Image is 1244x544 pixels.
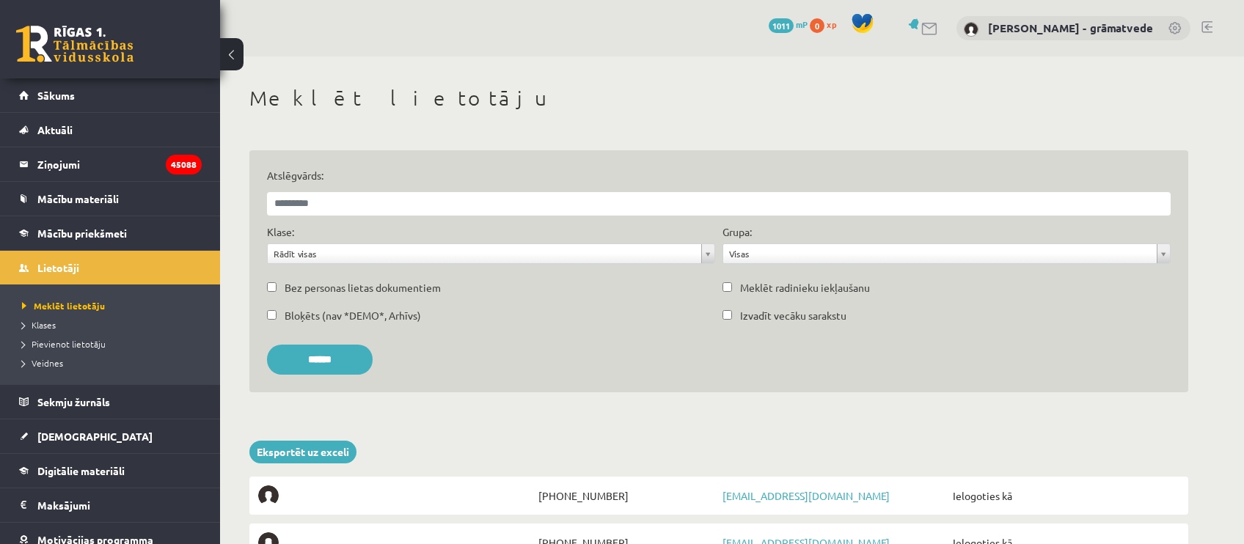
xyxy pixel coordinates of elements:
a: Sekmju žurnāls [19,385,202,419]
a: [EMAIL_ADDRESS][DOMAIN_NAME] [722,489,890,502]
span: [DEMOGRAPHIC_DATA] [37,430,153,443]
a: Veidnes [22,356,205,370]
a: 1011 mP [769,18,808,30]
span: Digitālie materiāli [37,464,125,477]
a: Pievienot lietotāju [22,337,205,350]
a: Mācību priekšmeti [19,216,202,250]
label: Izvadīt vecāku sarakstu [740,308,846,323]
label: Klase: [267,224,294,240]
a: Digitālie materiāli [19,454,202,488]
a: Meklēt lietotāju [22,299,205,312]
a: [PERSON_NAME] - grāmatvede [988,21,1153,35]
span: xp [827,18,836,30]
span: Aktuāli [37,123,73,136]
span: Visas [729,244,1151,263]
span: [PHONE_NUMBER] [535,485,719,506]
span: Ielogoties kā [949,485,1179,506]
a: Rīgas 1. Tālmācības vidusskola [16,26,133,62]
a: Sākums [19,78,202,112]
img: Antra Sondore - grāmatvede [964,22,978,37]
a: [DEMOGRAPHIC_DATA] [19,419,202,453]
span: Meklēt lietotāju [22,300,105,312]
span: Sākums [37,89,75,102]
span: Mācību materiāli [37,192,119,205]
span: 1011 [769,18,794,33]
span: 0 [810,18,824,33]
span: Lietotāji [37,261,79,274]
h1: Meklēt lietotāju [249,86,1188,111]
a: Aktuāli [19,113,202,147]
a: Maksājumi [19,488,202,522]
label: Atslēgvārds: [267,168,1171,183]
legend: Ziņojumi [37,147,202,181]
span: Mācību priekšmeti [37,227,127,240]
a: Klases [22,318,205,331]
label: Meklēt radinieku iekļaušanu [740,280,870,295]
span: Veidnes [22,357,63,369]
label: Bloķēts (nav *DEMO*, Arhīvs) [285,308,421,323]
a: Eksportēt uz exceli [249,441,356,463]
a: 0 xp [810,18,844,30]
span: Klases [22,319,56,331]
a: Visas [723,244,1170,263]
span: mP [796,18,808,30]
a: Ziņojumi45088 [19,147,202,181]
label: Grupa: [722,224,752,240]
a: Lietotāji [19,251,202,284]
a: Mācību materiāli [19,182,202,216]
span: Rādīt visas [274,244,695,263]
span: Sekmju žurnāls [37,395,110,408]
legend: Maksājumi [37,488,202,522]
a: Rādīt visas [268,244,714,263]
i: 45088 [166,155,202,174]
span: Pievienot lietotāju [22,338,106,350]
label: Bez personas lietas dokumentiem [285,280,441,295]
